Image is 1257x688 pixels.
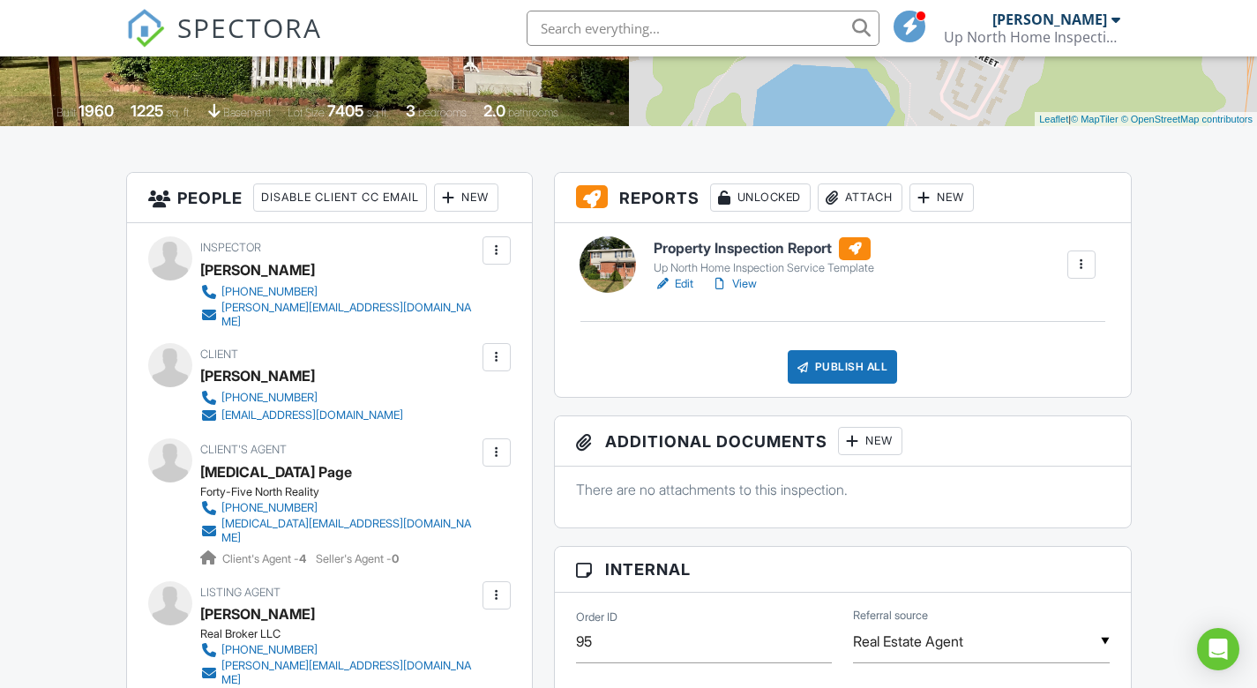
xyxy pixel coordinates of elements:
[253,183,427,212] div: Disable Client CC Email
[944,28,1120,46] div: Up North Home Inspection Services LLC
[909,183,974,212] div: New
[131,101,164,120] div: 1225
[508,106,558,119] span: bathrooms
[853,608,928,624] label: Referral source
[654,237,874,260] h6: Property Inspection Report
[316,552,399,565] span: Seller's Agent -
[167,106,191,119] span: sq. ft.
[992,11,1107,28] div: [PERSON_NAME]
[221,501,318,515] div: [PHONE_NUMBER]
[221,285,318,299] div: [PHONE_NUMBER]
[838,427,902,455] div: New
[710,183,811,212] div: Unlocked
[221,391,318,405] div: [PHONE_NUMBER]
[200,363,315,389] div: [PERSON_NAME]
[200,627,492,641] div: Real Broker LLC
[200,443,287,456] span: Client's Agent
[200,499,478,517] a: [PHONE_NUMBER]
[200,407,403,424] a: [EMAIL_ADDRESS][DOMAIN_NAME]
[1197,628,1239,670] div: Open Intercom Messenger
[221,301,478,329] div: [PERSON_NAME][EMAIL_ADDRESS][DOMAIN_NAME]
[79,101,114,120] div: 1960
[555,416,1131,467] h3: Additional Documents
[299,552,306,565] strong: 4
[222,552,309,565] span: Client's Agent -
[126,24,322,61] a: SPECTORA
[483,101,505,120] div: 2.0
[327,101,364,120] div: 7405
[818,183,902,212] div: Attach
[576,609,617,625] label: Order ID
[434,183,498,212] div: New
[221,517,478,545] div: [MEDICAL_DATA][EMAIL_ADDRESS][DOMAIN_NAME]
[200,485,492,499] div: Forty-Five North Reality
[288,106,325,119] span: Lot Size
[392,552,399,565] strong: 0
[223,106,271,119] span: basement
[200,241,261,254] span: Inspector
[555,547,1131,593] h3: Internal
[788,350,898,384] div: Publish All
[654,261,874,275] div: Up North Home Inspection Service Template
[126,9,165,48] img: The Best Home Inspection Software - Spectora
[1121,114,1253,124] a: © OpenStreetMap contributors
[200,586,281,599] span: Listing Agent
[200,601,315,627] a: [PERSON_NAME]
[1039,114,1068,124] a: Leaflet
[221,408,403,423] div: [EMAIL_ADDRESS][DOMAIN_NAME]
[200,459,352,485] a: [MEDICAL_DATA] Page
[406,101,415,120] div: 3
[200,641,478,659] a: [PHONE_NUMBER]
[200,257,315,283] div: [PERSON_NAME]
[221,643,318,657] div: [PHONE_NUMBER]
[127,173,532,223] h3: People
[576,480,1110,499] p: There are no attachments to this inspection.
[200,659,478,687] a: [PERSON_NAME][EMAIL_ADDRESS][DOMAIN_NAME]
[1035,112,1257,127] div: |
[654,275,693,293] a: Edit
[200,348,238,361] span: Client
[555,173,1131,223] h3: Reports
[711,275,757,293] a: View
[200,301,478,329] a: [PERSON_NAME][EMAIL_ADDRESS][DOMAIN_NAME]
[654,237,874,276] a: Property Inspection Report Up North Home Inspection Service Template
[200,389,403,407] a: [PHONE_NUMBER]
[56,106,76,119] span: Built
[221,659,478,687] div: [PERSON_NAME][EMAIL_ADDRESS][DOMAIN_NAME]
[200,517,478,545] a: [MEDICAL_DATA][EMAIL_ADDRESS][DOMAIN_NAME]
[200,283,478,301] a: [PHONE_NUMBER]
[367,106,389,119] span: sq.ft.
[418,106,467,119] span: bedrooms
[177,9,322,46] span: SPECTORA
[1071,114,1119,124] a: © MapTiler
[527,11,879,46] input: Search everything...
